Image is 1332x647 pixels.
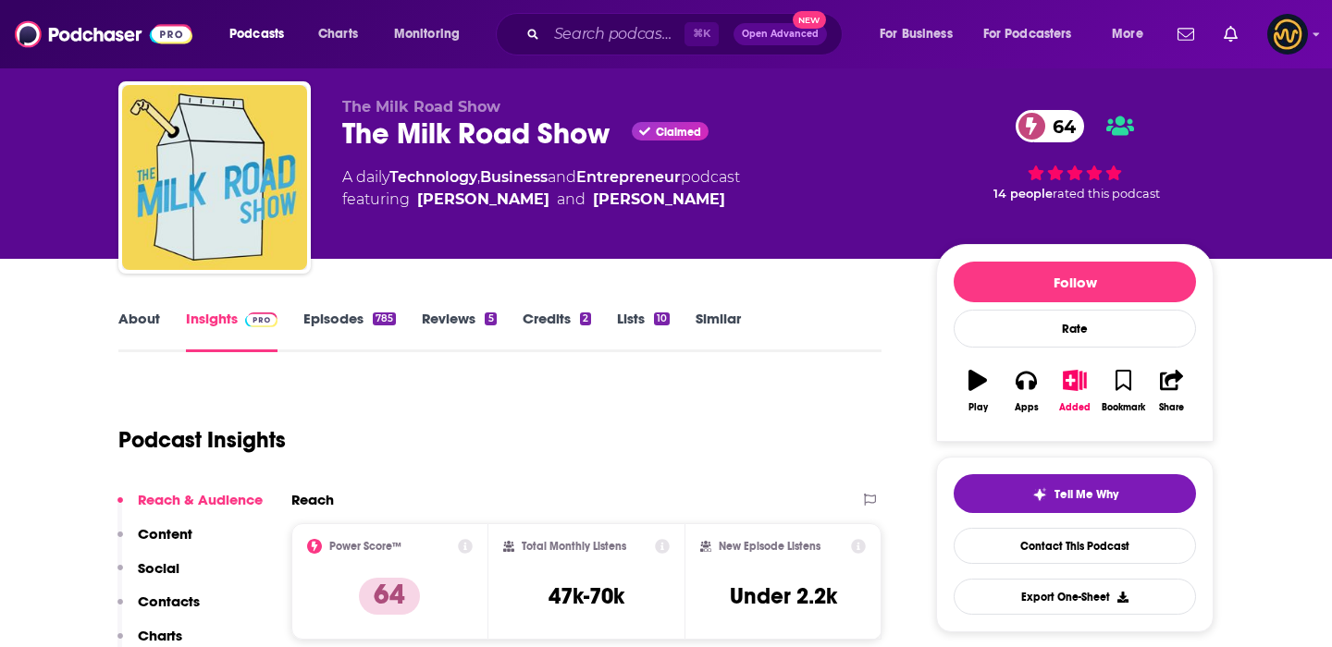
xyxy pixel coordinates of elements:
[656,128,701,137] span: Claimed
[580,312,591,325] div: 2
[523,310,591,352] a: Credits2
[557,189,586,211] span: and
[138,559,179,577] p: Social
[954,262,1196,302] button: Follow
[306,19,369,49] a: Charts
[684,22,719,46] span: ⌘ K
[1099,358,1147,424] button: Bookmark
[654,312,670,325] div: 10
[793,11,826,29] span: New
[1170,18,1202,50] a: Show notifications dropdown
[1099,19,1166,49] button: open menu
[880,21,953,47] span: For Business
[373,312,396,325] div: 785
[342,98,500,116] span: The Milk Road Show
[15,17,192,52] img: Podchaser - Follow, Share and Rate Podcasts
[548,168,576,186] span: and
[1034,110,1085,142] span: 64
[117,592,200,627] button: Contacts
[954,528,1196,564] a: Contact This Podcast
[1148,358,1196,424] button: Share
[1054,487,1118,502] span: Tell Me Why
[1032,487,1047,502] img: tell me why sparkle
[117,491,263,525] button: Reach & Audience
[417,189,549,211] a: [PERSON_NAME]
[118,310,160,352] a: About
[318,21,358,47] span: Charts
[1112,21,1143,47] span: More
[291,491,334,508] h2: Reach
[968,402,988,413] div: Play
[576,168,681,186] a: Entrepreneur
[522,540,626,553] h2: Total Monthly Listens
[138,627,182,644] p: Charts
[1059,402,1091,413] div: Added
[954,474,1196,513] button: tell me why sparkleTell Me Why
[422,310,496,352] a: Reviews5
[229,21,284,47] span: Podcasts
[1002,358,1050,424] button: Apps
[117,559,179,593] button: Social
[971,19,1099,49] button: open menu
[867,19,976,49] button: open menu
[936,98,1214,213] div: 64 14 peoplerated this podcast
[513,13,860,55] div: Search podcasts, credits, & more...
[303,310,396,352] a: Episodes785
[1267,14,1308,55] span: Logged in as LowerStreet
[954,579,1196,615] button: Export One-Sheet
[117,525,192,559] button: Content
[1267,14,1308,55] img: User Profile
[742,30,819,39] span: Open Advanced
[122,85,307,270] img: The Milk Road Show
[1267,14,1308,55] button: Show profile menu
[734,23,827,45] button: Open AdvancedNew
[954,358,1002,424] button: Play
[1016,110,1085,142] a: 64
[138,592,200,610] p: Contacts
[138,525,192,543] p: Content
[359,578,420,615] p: 64
[216,19,308,49] button: open menu
[477,168,480,186] span: ,
[394,21,460,47] span: Monitoring
[118,426,286,454] h1: Podcast Insights
[1015,402,1039,413] div: Apps
[954,310,1196,348] div: Rate
[549,582,624,610] h3: 47k-70k
[547,19,684,49] input: Search podcasts, credits, & more...
[593,189,725,211] div: [PERSON_NAME]
[245,312,277,327] img: Podchaser Pro
[389,168,477,186] a: Technology
[730,582,837,610] h3: Under 2.2k
[1159,402,1184,413] div: Share
[342,166,740,211] div: A daily podcast
[1053,187,1160,201] span: rated this podcast
[993,187,1053,201] span: 14 people
[1216,18,1245,50] a: Show notifications dropdown
[696,310,741,352] a: Similar
[138,491,263,508] p: Reach & Audience
[342,189,740,211] span: featuring
[1102,402,1145,413] div: Bookmark
[617,310,670,352] a: Lists10
[329,540,401,553] h2: Power Score™
[1051,358,1099,424] button: Added
[485,312,496,325] div: 5
[186,310,277,352] a: InsightsPodchaser Pro
[719,540,820,553] h2: New Episode Listens
[480,168,548,186] a: Business
[983,21,1072,47] span: For Podcasters
[381,19,484,49] button: open menu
